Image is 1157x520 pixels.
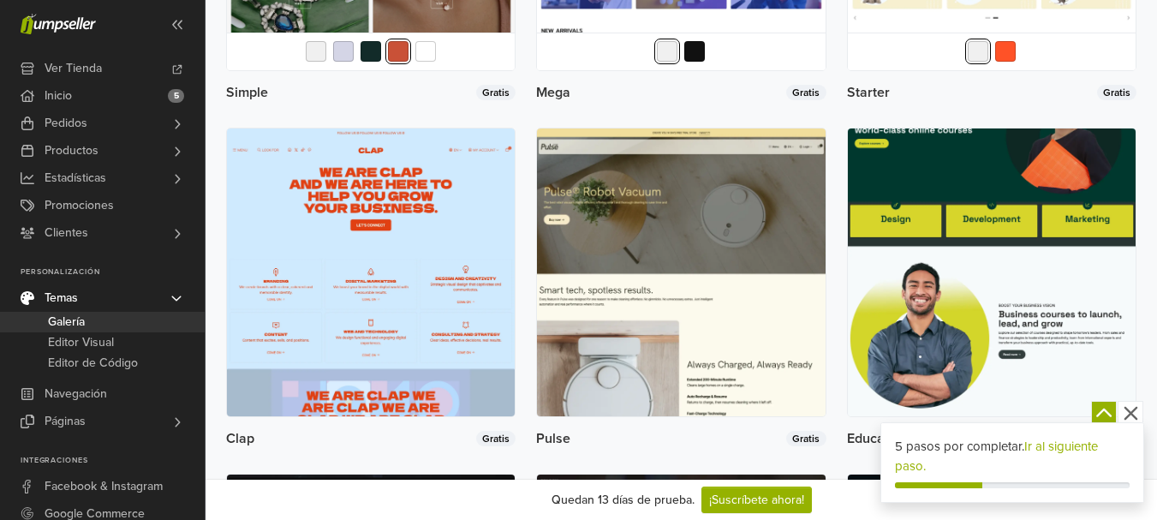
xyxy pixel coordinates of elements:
[847,432,908,445] span: Education
[45,55,102,82] span: Ver Tienda
[45,164,106,192] span: Estadísticas
[657,41,677,62] button: Default
[536,432,570,445] span: Pulse
[476,85,516,100] span: Gratis
[847,86,890,99] span: Starter
[1097,85,1136,100] span: Gratis
[536,86,570,99] span: Mega
[895,439,1098,474] a: Ir al siguiente paso.
[21,267,205,278] p: Personalización
[476,431,516,446] span: Gratis
[684,41,705,62] button: Dark
[848,129,1136,416] img: Ver más detalles del tema Education.
[21,456,205,466] p: Integraciones
[48,353,138,374] span: Editor de Código
[306,41,326,62] button: Default
[45,219,88,247] span: Clientes
[968,41,988,62] button: Default
[388,41,409,62] button: Ruby
[45,380,107,408] span: Navegación
[415,41,436,62] button: Lite
[48,312,85,332] span: Galería
[786,431,826,446] span: Gratis
[333,41,354,62] button: Light
[552,491,695,509] div: Quedan 13 días de prueba.
[45,284,78,312] span: Temas
[45,82,72,110] span: Inicio
[48,332,114,353] span: Editor Visual
[45,473,163,500] span: Facebook & Instagram
[226,432,254,445] span: Clap
[226,86,268,99] span: Simple
[45,110,87,137] span: Pedidos
[895,437,1130,475] div: 5 pasos por completar.
[45,192,114,219] span: Promociones
[168,89,184,103] span: 5
[45,137,98,164] span: Productos
[537,129,825,416] img: Ver más detalles del tema Pulse.
[227,129,515,416] img: Ver más detalles del tema Clap.
[701,487,812,513] a: ¡Suscríbete ahora!
[361,41,381,62] button: Green
[786,85,826,100] span: Gratis
[995,41,1016,62] button: Ember
[45,408,86,435] span: Páginas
